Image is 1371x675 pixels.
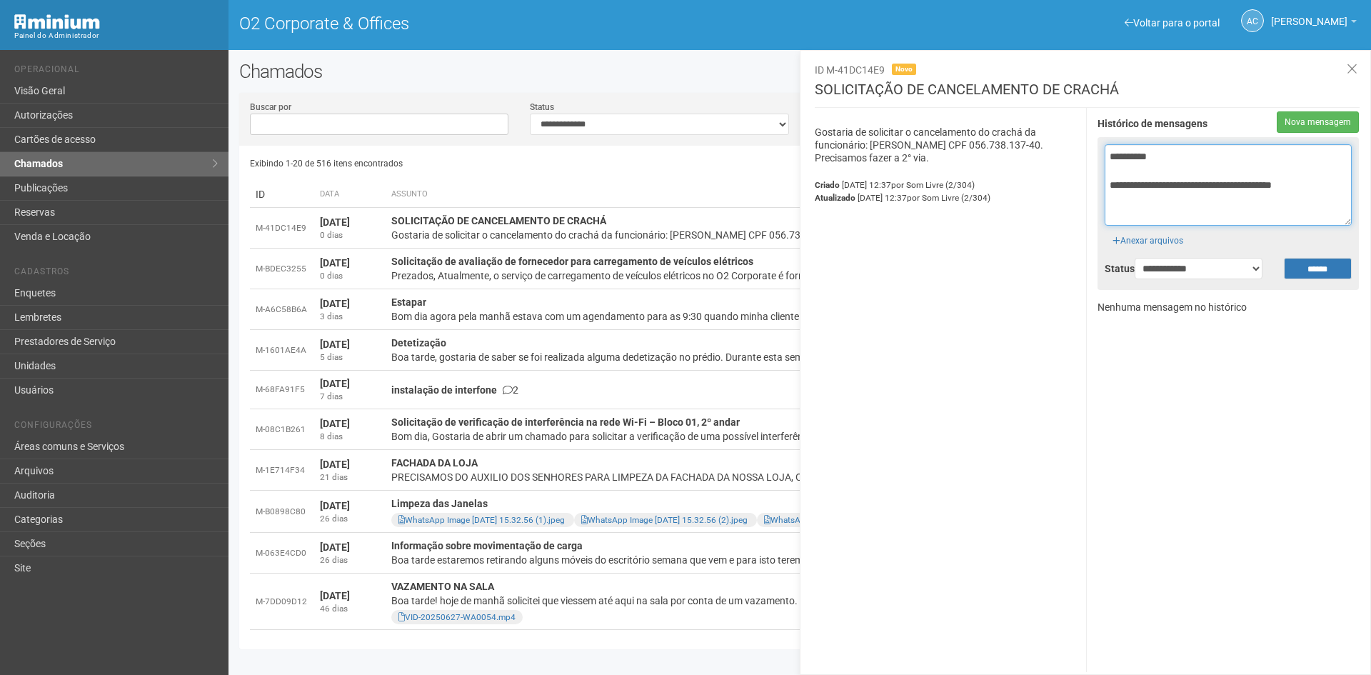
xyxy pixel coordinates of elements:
[314,181,386,208] th: Data
[1277,111,1359,133] button: Nova mensagem
[320,298,350,309] strong: [DATE]
[320,418,350,429] strong: [DATE]
[14,266,218,281] li: Cadastros
[815,126,1076,164] p: Gostaria de solicitar o cancelamento do crachá da funcionário: [PERSON_NAME] CPF 056.738.137-40. ...
[250,574,314,630] td: M-7DD09D12
[250,330,314,371] td: M-1601AE4A
[391,296,426,308] strong: Estapar
[320,603,380,615] div: 46 dias
[1125,17,1220,29] a: Voltar para o portal
[391,470,1102,484] div: PRECISAMOS DO AUXILIO DOS SENHORES PARA LIMPEZA DA FACHADA DA NOSSA LOJA, ONDE A PRESENCA CONSTAN...
[815,64,885,76] span: ID M-41DC14E9
[320,431,380,443] div: 8 dias
[320,391,380,403] div: 7 dias
[815,82,1360,108] h3: SOLICITAÇÃO DE CANCELAMENTO DE CRACHÁ
[391,637,499,649] strong: Duvida sobre extintores
[320,500,350,511] strong: [DATE]
[530,101,554,114] label: Status
[320,639,350,650] strong: [DATE]
[1241,9,1264,32] a: AC
[386,181,1108,208] th: Assunto
[320,270,380,282] div: 0 dias
[320,590,350,601] strong: [DATE]
[391,457,478,469] strong: FACHADA DA LOJA
[320,459,350,470] strong: [DATE]
[320,351,380,364] div: 5 dias
[391,269,1102,283] div: Prezados, Atualmente, o serviço de carregamento de veículos elétricos no O2 Corporate é fornecido...
[320,216,350,228] strong: [DATE]
[581,515,748,525] a: WhatsApp Image [DATE] 15.32.56 (2).jpeg
[250,153,800,174] div: Exibindo 1-20 de 516 itens encontrados
[391,581,494,592] strong: VAZAMENTO NA SALA
[14,29,218,42] div: Painel do Administrador
[1271,18,1357,29] a: [PERSON_NAME]
[398,612,516,622] a: VID-20250627-WA0054.mp4
[250,208,314,249] td: M-41DC14E9
[250,101,291,114] label: Buscar por
[391,384,497,396] strong: instalação de interfone
[1105,262,1113,275] label: Status
[320,541,350,553] strong: [DATE]
[391,540,583,551] strong: Informação sobre movimentação de carga
[14,14,100,29] img: Minium
[320,311,380,323] div: 3 dias
[391,429,1102,444] div: Bom dia, Gostaria de abrir um chamado para solicitar a verificação de uma possível interferência ...
[250,409,314,450] td: M-08C1B261
[250,630,314,671] td: M-0DC7B15E
[391,553,1102,567] div: Boa tarde estaremos retirando alguns móveis do escritório semana que vem e para isto teremos a ne...
[14,64,218,79] li: Operacional
[250,450,314,491] td: M-1E714F34
[250,491,314,533] td: M-B0898C80
[815,180,840,190] strong: Criado
[391,498,488,509] strong: Limpeza das Janelas
[391,337,446,349] strong: Detetização
[391,309,1102,324] div: Bom dia agora pela manhã estava com um agendamento para as 9:30 quando minha cliente estava chega...
[320,471,380,484] div: 21 dias
[391,594,1102,608] div: Boa tarde! hoje de manhã solicitei que viessem até aqui na sala por conta de um vazamento. o rapa...
[503,384,518,396] span: 2
[907,193,990,203] span: por Som Livre (2/304)
[891,180,975,190] span: por Som Livre (2/304)
[320,513,380,525] div: 26 dias
[1098,119,1207,130] strong: Histórico de mensagens
[14,420,218,435] li: Configurações
[250,289,314,330] td: M-A6C58B6A
[250,181,314,208] td: ID
[250,533,314,574] td: M-063E4CD0
[320,257,350,269] strong: [DATE]
[239,61,1360,82] h2: Chamados
[320,554,380,566] div: 26 dias
[391,215,606,226] strong: SOLICITAÇÃO DE CANCELAMENTO DE CRACHÁ
[1098,301,1359,314] p: Nenhuma mensagem no histórico
[239,14,789,33] h1: O2 Corporate & Offices
[391,228,1102,242] div: Gostaria de solicitar o cancelamento do crachá da funcionário: [PERSON_NAME] CPF 056.738.137-40. ...
[764,515,918,525] a: WhatsApp Image [DATE] 15.32.56.jpeg
[391,350,1102,364] div: Boa tarde, gostaria de saber se foi realizada alguma dedetização no prédio. Durante esta semana ...
[250,371,314,409] td: M-68FA91F5
[391,416,740,428] strong: Solicitação de verificação de interferência na rede Wi-Fi – Bloco 01, 2º andar
[320,378,350,389] strong: [DATE]
[391,256,753,267] strong: Solicitação de avaliação de fornecedor para carregamento de veículos elétricos
[1271,2,1347,27] span: Ana Carla de Carvalho Silva
[320,339,350,350] strong: [DATE]
[858,193,990,203] span: [DATE] 12:37
[250,249,314,289] td: M-BDEC3255
[842,180,975,190] span: [DATE] 12:37
[398,515,565,525] a: WhatsApp Image [DATE] 15.32.56 (1).jpeg
[1105,226,1191,247] div: Anexar arquivos
[892,64,916,75] span: Novo
[815,193,855,203] strong: Atualizado
[320,229,380,241] div: 0 dias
